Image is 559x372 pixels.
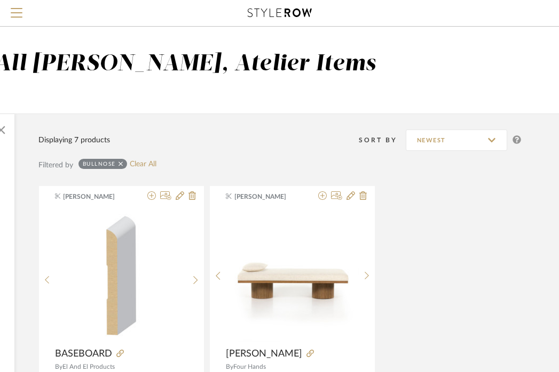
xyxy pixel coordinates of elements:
[83,160,116,167] div: BULLNOSE
[38,159,73,171] div: Filtered by
[55,209,187,342] div: 0
[55,363,62,370] span: By
[62,363,115,370] span: El And El Products
[55,209,187,342] img: BASEBOARD
[226,363,233,370] span: By
[55,348,112,360] span: BASEBOARD
[226,209,359,342] img: Jakobi Chaise
[38,134,110,146] div: Displaying 7 products
[359,135,406,145] div: Sort By
[226,348,302,360] span: [PERSON_NAME]
[63,192,130,201] span: [PERSON_NAME]
[130,160,156,169] a: Clear All
[234,192,302,201] span: [PERSON_NAME]
[233,363,266,370] span: Four Hands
